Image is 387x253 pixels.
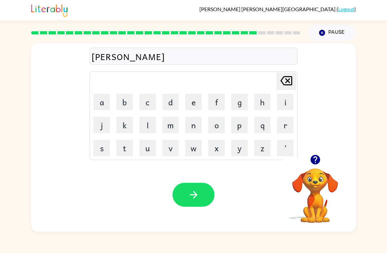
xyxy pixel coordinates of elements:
button: q [254,117,271,133]
button: t [116,140,133,156]
button: d [162,94,179,110]
button: j [93,117,110,133]
button: a [93,94,110,110]
button: y [231,140,248,156]
div: [PERSON_NAME] [92,50,295,63]
button: v [162,140,179,156]
button: f [208,94,225,110]
button: x [208,140,225,156]
button: b [116,94,133,110]
a: Logout [338,6,354,12]
button: Pause [308,25,356,40]
button: s [93,140,110,156]
button: u [139,140,156,156]
button: r [277,117,294,133]
button: m [162,117,179,133]
button: p [231,117,248,133]
div: ( ) [199,6,356,12]
button: c [139,94,156,110]
button: ' [277,140,294,156]
button: z [254,140,271,156]
button: k [116,117,133,133]
button: l [139,117,156,133]
button: w [185,140,202,156]
img: Literably [31,3,68,17]
button: g [231,94,248,110]
button: i [277,94,294,110]
button: n [185,117,202,133]
button: h [254,94,271,110]
span: [PERSON_NAME] [PERSON_NAME][GEOGRAPHIC_DATA] [199,6,336,12]
button: o [208,117,225,133]
video: Your browser must support playing .mp4 files to use Literably. Please try using another browser. [282,158,348,224]
button: e [185,94,202,110]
